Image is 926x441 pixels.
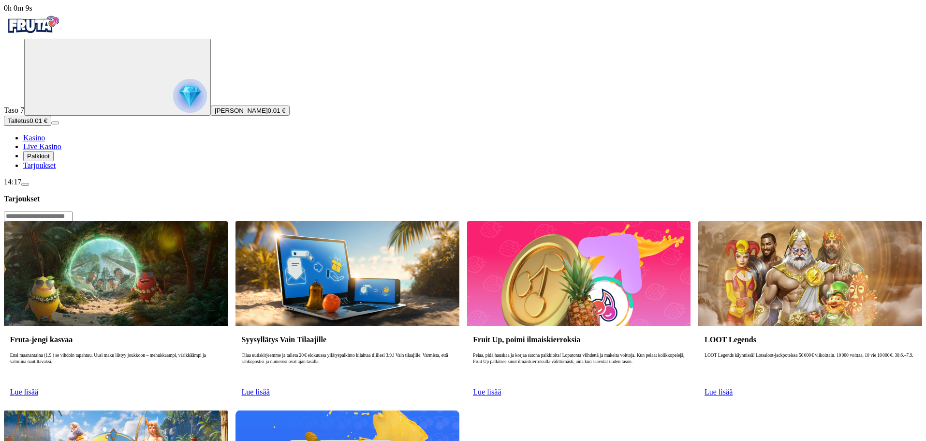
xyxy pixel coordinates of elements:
img: reward progress [173,79,207,113]
a: Live Kasino [23,142,61,151]
nav: Primary [4,13,922,170]
span: 0.01 € [29,117,47,124]
a: Lue lisää [10,388,38,396]
p: Tilaa uutiskirjeemme ja talleta 20 € elokuussa yllätyspalkinto kilahtaa tilillesi 3.9.! Vain tila... [242,352,453,383]
img: Syysyllätys Vain Tilaajille [235,221,459,326]
a: Fruta [4,30,62,38]
p: Pelaa, pidä hauskaa ja korjaa satona palkkioita! Loputonta viihdettä ja makeita voittoja. Kun pel... [473,352,684,383]
button: menu [21,183,29,186]
img: Fruta [4,13,62,37]
nav: Main menu [4,134,922,170]
button: Palkkiot [23,151,54,161]
span: 14:17 [4,178,21,186]
span: Palkkiot [27,152,50,160]
h3: Syysyllätys Vain Tilaajille [242,335,453,344]
span: Talletus [8,117,29,124]
h3: Fruit Up, poimi ilmaiskierroksia [473,335,684,344]
span: user session time [4,4,32,12]
button: reward progress [24,39,211,116]
span: 0.01 € [268,107,286,114]
a: Kasino [23,134,45,142]
img: LOOT Legends [698,221,922,326]
a: Lue lisää [242,388,270,396]
button: Talletusplus icon0.01 € [4,116,51,126]
img: Fruta-jengi kasvaa [4,221,228,326]
input: Search [4,212,73,221]
a: Lue lisää [473,388,501,396]
button: menu [51,122,59,124]
p: Ensi maanantaina (1.9.) se vihdoin tapahtuu. Uusi maku liittyy joukkoon – mehukkaampi, värikkäämp... [10,352,221,383]
span: Taso 7 [4,106,24,114]
p: LOOT Legends käynnissä! Lotsaloot‑jackpoteissa 50 000 € viikoittain. 10 000 voittaa, 10 vie 10 00... [705,352,916,383]
h3: Tarjoukset [4,194,922,203]
img: Fruit Up, poimi ilmaiskierroksia [467,221,691,326]
a: Tarjoukset [23,161,56,169]
a: Lue lisää [705,388,733,396]
h3: Fruta-jengi kasvaa [10,335,221,344]
h3: LOOT Legends [705,335,916,344]
button: [PERSON_NAME]0.01 € [211,106,290,116]
span: [PERSON_NAME] [215,107,268,114]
